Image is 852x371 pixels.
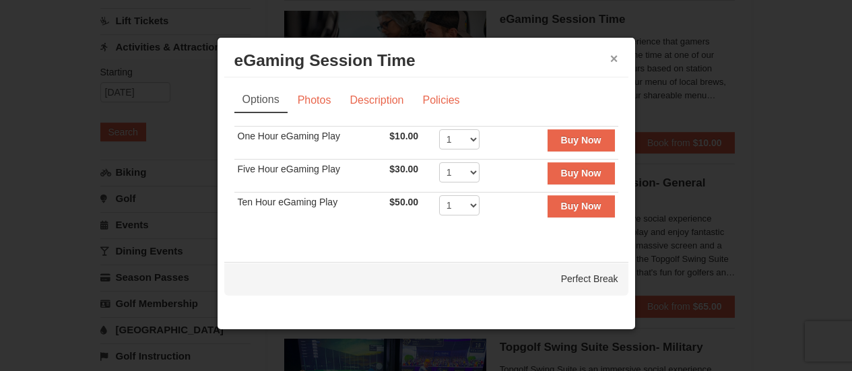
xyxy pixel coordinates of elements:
[234,88,288,113] a: Options
[610,52,618,65] button: ×
[234,160,387,193] td: Five Hour eGaming Play
[224,262,628,296] div: Perfect Break
[234,193,387,226] td: Ten Hour eGaming Play
[234,50,618,71] h3: eGaming Session Time
[414,88,468,113] a: Policies
[548,162,615,184] button: Buy Now
[561,135,601,145] strong: Buy Now
[389,164,418,174] span: $30.00
[289,88,340,113] a: Photos
[561,201,601,211] strong: Buy Now
[389,131,418,141] span: $10.00
[341,88,412,113] a: Description
[389,197,418,207] span: $50.00
[561,168,601,178] strong: Buy Now
[548,129,615,151] button: Buy Now
[548,195,615,217] button: Buy Now
[234,127,387,160] td: One Hour eGaming Play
